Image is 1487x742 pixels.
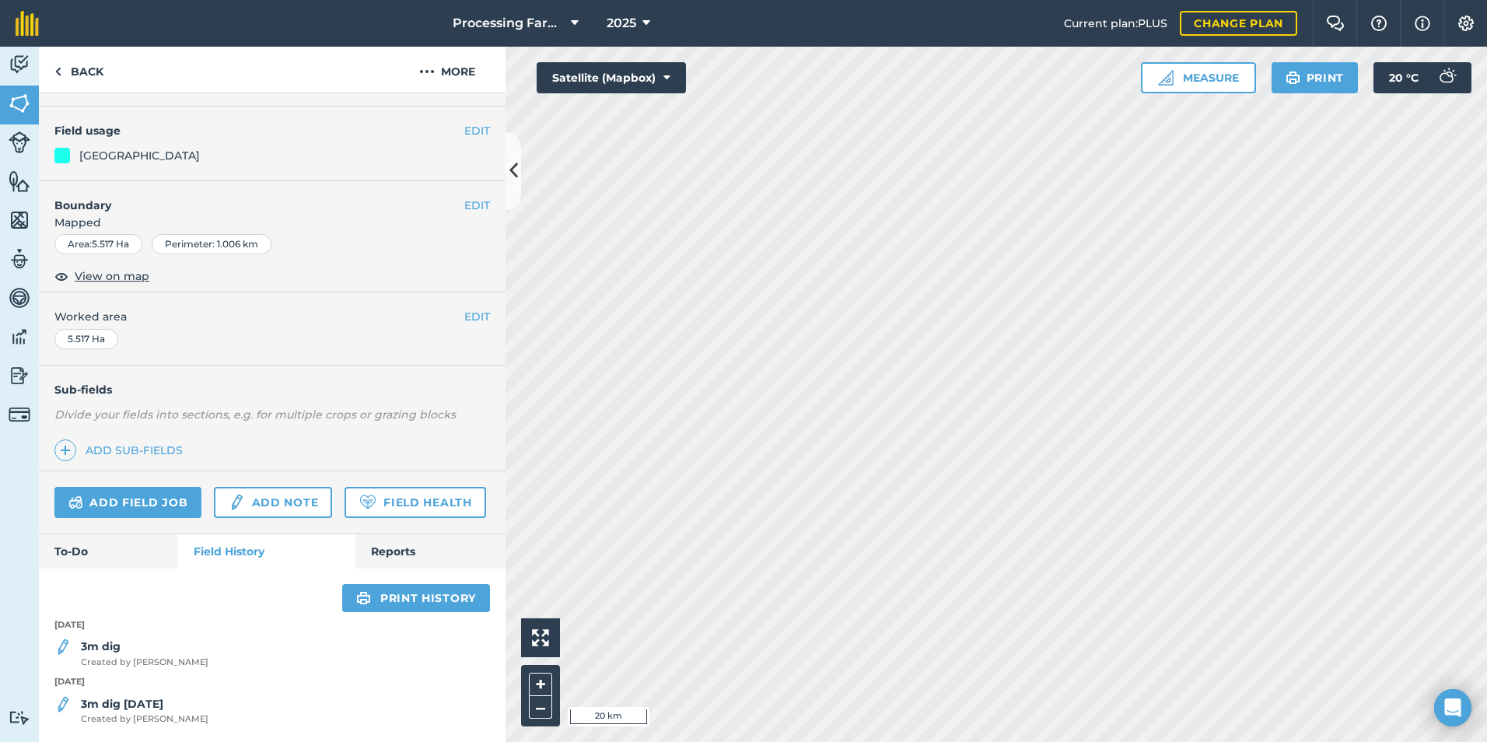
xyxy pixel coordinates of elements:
button: + [529,673,552,696]
button: More [389,47,506,93]
strong: 3m dig [DATE] [81,697,163,711]
a: Reports [355,534,506,569]
span: Processing Farms [453,14,565,33]
em: Divide your fields into sections, e.g. for multiple crops or grazing blocks [54,408,456,422]
button: 20 °C [1373,62,1471,93]
div: Area : 5.517 Ha [54,234,142,254]
h4: Field usage [54,122,464,139]
span: Worked area [54,308,490,325]
img: svg+xml;base64,PD94bWwgdmVyc2lvbj0iMS4wIiBlbmNvZGluZz0idXRmLTgiPz4KPCEtLSBHZW5lcmF0b3I6IEFkb2JlIE... [9,53,30,76]
img: A question mark icon [1370,16,1388,31]
a: Add note [214,487,332,518]
span: 2025 [607,14,636,33]
a: 3m dig [DATE]Created by [PERSON_NAME] [54,695,208,726]
img: svg+xml;base64,PHN2ZyB4bWxucz0iaHR0cDovL3d3dy53My5vcmcvMjAwMC9zdmciIHdpZHRoPSIxNCIgaGVpZ2h0PSIyNC... [60,441,71,460]
button: Measure [1141,62,1256,93]
button: Print [1272,62,1359,93]
img: fieldmargin Logo [16,11,39,36]
img: svg+xml;base64,PD94bWwgdmVyc2lvbj0iMS4wIiBlbmNvZGluZz0idXRmLTgiPz4KPCEtLSBHZW5lcmF0b3I6IEFkb2JlIE... [9,364,30,387]
img: svg+xml;base64,PD94bWwgdmVyc2lvbj0iMS4wIiBlbmNvZGluZz0idXRmLTgiPz4KPCEtLSBHZW5lcmF0b3I6IEFkb2JlIE... [68,493,83,512]
span: Current plan : PLUS [1064,15,1167,32]
img: svg+xml;base64,PD94bWwgdmVyc2lvbj0iMS4wIiBlbmNvZGluZz0idXRmLTgiPz4KPCEtLSBHZW5lcmF0b3I6IEFkb2JlIE... [228,493,245,512]
p: [DATE] [39,618,506,632]
img: svg+xml;base64,PHN2ZyB4bWxucz0iaHR0cDovL3d3dy53My5vcmcvMjAwMC9zdmciIHdpZHRoPSI1NiIgaGVpZ2h0PSI2MC... [9,92,30,115]
div: [GEOGRAPHIC_DATA] [79,147,200,164]
button: EDIT [464,122,490,139]
img: Ruler icon [1158,70,1174,86]
div: Open Intercom Messenger [1434,689,1471,726]
img: Four arrows, one pointing top left, one top right, one bottom right and the last bottom left [532,629,549,646]
a: 3m digCreated by [PERSON_NAME] [54,638,208,669]
button: – [529,696,552,719]
img: svg+xml;base64,PHN2ZyB4bWxucz0iaHR0cDovL3d3dy53My5vcmcvMjAwMC9zdmciIHdpZHRoPSI1NiIgaGVpZ2h0PSI2MC... [9,208,30,232]
span: View on map [75,268,149,285]
a: Back [39,47,119,93]
img: svg+xml;base64,PD94bWwgdmVyc2lvbj0iMS4wIiBlbmNvZGluZz0idXRmLTgiPz4KPCEtLSBHZW5lcmF0b3I6IEFkb2JlIE... [54,695,72,714]
img: svg+xml;base64,PD94bWwgdmVyc2lvbj0iMS4wIiBlbmNvZGluZz0idXRmLTgiPz4KPCEtLSBHZW5lcmF0b3I6IEFkb2JlIE... [1431,62,1462,93]
button: Satellite (Mapbox) [537,62,686,93]
img: svg+xml;base64,PHN2ZyB4bWxucz0iaHR0cDovL3d3dy53My5vcmcvMjAwMC9zdmciIHdpZHRoPSIxOSIgaGVpZ2h0PSIyNC... [1286,68,1300,87]
div: 5.517 Ha [54,329,118,349]
img: svg+xml;base64,PD94bWwgdmVyc2lvbj0iMS4wIiBlbmNvZGluZz0idXRmLTgiPz4KPCEtLSBHZW5lcmF0b3I6IEFkb2JlIE... [9,247,30,271]
a: Field Health [345,487,485,518]
span: Mapped [39,214,506,231]
span: 20 ° C [1389,62,1419,93]
button: View on map [54,267,149,285]
img: svg+xml;base64,PD94bWwgdmVyc2lvbj0iMS4wIiBlbmNvZGluZz0idXRmLTgiPz4KPCEtLSBHZW5lcmF0b3I6IEFkb2JlIE... [9,404,30,425]
span: Created by [PERSON_NAME] [81,712,208,726]
a: Print history [342,584,490,612]
img: svg+xml;base64,PHN2ZyB4bWxucz0iaHR0cDovL3d3dy53My5vcmcvMjAwMC9zdmciIHdpZHRoPSIxOCIgaGVpZ2h0PSIyNC... [54,267,68,285]
img: svg+xml;base64,PHN2ZyB4bWxucz0iaHR0cDovL3d3dy53My5vcmcvMjAwMC9zdmciIHdpZHRoPSIyMCIgaGVpZ2h0PSIyNC... [419,62,435,81]
img: svg+xml;base64,PD94bWwgdmVyc2lvbj0iMS4wIiBlbmNvZGluZz0idXRmLTgiPz4KPCEtLSBHZW5lcmF0b3I6IEFkb2JlIE... [9,131,30,153]
strong: 3m dig [81,639,121,653]
p: [DATE] [39,675,506,689]
img: Two speech bubbles overlapping with the left bubble in the forefront [1326,16,1345,31]
img: svg+xml;base64,PD94bWwgdmVyc2lvbj0iMS4wIiBlbmNvZGluZz0idXRmLTgiPz4KPCEtLSBHZW5lcmF0b3I6IEFkb2JlIE... [9,325,30,348]
h4: Boundary [39,181,464,214]
div: Perimeter : 1.006 km [152,234,271,254]
button: EDIT [464,308,490,325]
a: Add field job [54,487,201,518]
a: Field History [178,534,355,569]
a: Change plan [1180,11,1297,36]
button: EDIT [464,197,490,214]
img: svg+xml;base64,PD94bWwgdmVyc2lvbj0iMS4wIiBlbmNvZGluZz0idXRmLTgiPz4KPCEtLSBHZW5lcmF0b3I6IEFkb2JlIE... [9,710,30,725]
img: svg+xml;base64,PHN2ZyB4bWxucz0iaHR0cDovL3d3dy53My5vcmcvMjAwMC9zdmciIHdpZHRoPSIxOSIgaGVpZ2h0PSIyNC... [356,589,371,607]
img: svg+xml;base64,PHN2ZyB4bWxucz0iaHR0cDovL3d3dy53My5vcmcvMjAwMC9zdmciIHdpZHRoPSI1NiIgaGVpZ2h0PSI2MC... [9,170,30,193]
img: svg+xml;base64,PHN2ZyB4bWxucz0iaHR0cDovL3d3dy53My5vcmcvMjAwMC9zdmciIHdpZHRoPSIxNyIgaGVpZ2h0PSIxNy... [1415,14,1430,33]
img: svg+xml;base64,PD94bWwgdmVyc2lvbj0iMS4wIiBlbmNvZGluZz0idXRmLTgiPz4KPCEtLSBHZW5lcmF0b3I6IEFkb2JlIE... [54,638,72,656]
a: Add sub-fields [54,439,189,461]
img: svg+xml;base64,PD94bWwgdmVyc2lvbj0iMS4wIiBlbmNvZGluZz0idXRmLTgiPz4KPCEtLSBHZW5lcmF0b3I6IEFkb2JlIE... [9,286,30,310]
span: Created by [PERSON_NAME] [81,656,208,670]
img: A cog icon [1457,16,1475,31]
a: To-Do [39,534,178,569]
img: svg+xml;base64,PHN2ZyB4bWxucz0iaHR0cDovL3d3dy53My5vcmcvMjAwMC9zdmciIHdpZHRoPSI5IiBoZWlnaHQ9IjI0Ii... [54,62,61,81]
h4: Sub-fields [39,381,506,398]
